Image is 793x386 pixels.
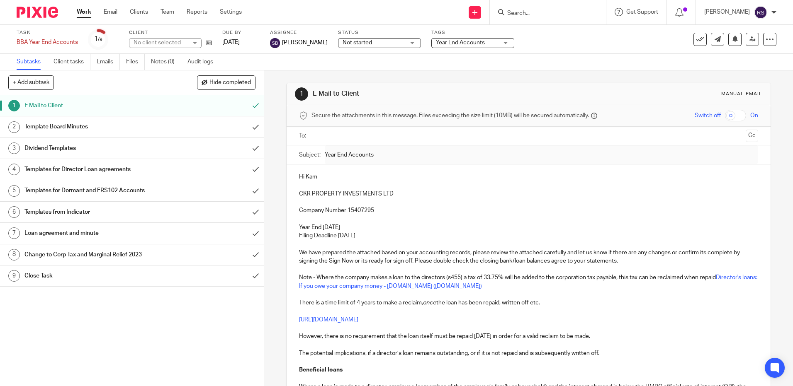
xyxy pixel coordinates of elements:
[299,273,758,290] p: Note - Where the company makes a loan to the directors (s455) a tax of 33.75% will be added to th...
[754,6,767,19] img: svg%3E
[126,54,145,70] a: Files
[209,80,251,86] span: Hide completed
[299,299,758,307] p: There is a time limit of 4 years to make a reclaim, the loan has been repaid, written off etc.
[8,227,20,239] div: 7
[338,29,421,36] label: Status
[721,91,762,97] div: Manual email
[299,232,758,240] p: Filing Deadline [DATE]
[222,29,260,36] label: Due by
[8,249,20,261] div: 8
[24,206,167,218] h1: Templates from Indicator
[134,39,187,47] div: No client selected
[8,75,54,89] button: + Add subtask
[299,349,758,357] p: The potential implications, if a director’s loan remains outstanding, or if it is not repaid and ...
[436,40,485,46] span: Year End Accounts
[161,8,174,16] a: Team
[282,39,328,47] span: [PERSON_NAME]
[24,248,167,261] h1: Change to Corp Tax and Marginal Relief 2023
[97,54,120,70] a: Emails
[24,270,167,282] h1: Close Task
[299,367,343,373] strong: Beneficial loans
[270,29,328,36] label: Assignee
[24,142,167,154] h1: Dividend Templates
[187,54,219,70] a: Audit logs
[311,111,589,120] span: Secure the attachments in this message. Files exceeding the size limit (10MB) will be secured aut...
[8,142,20,154] div: 3
[299,332,758,340] p: However, there is no requirement that the loan itself must be repaid [DATE] in order for a valid ...
[130,8,148,16] a: Clients
[24,99,167,112] h1: E Mail to Client
[24,227,167,239] h1: Loan agreement and minute
[24,121,167,133] h1: Template Board Minutes
[299,275,759,289] a: Director's loans: If you owe your company money - [DOMAIN_NAME] ([DOMAIN_NAME])
[299,206,758,215] p: Company Number 15407295
[8,121,20,133] div: 2
[299,151,321,159] label: Subject:
[54,54,90,70] a: Client tasks
[8,164,20,175] div: 4
[746,130,758,142] button: Cc
[8,185,20,197] div: 5
[750,111,758,120] span: On
[626,9,658,15] span: Get Support
[94,34,102,44] div: 1
[299,190,758,198] p: CKR PROPERTY INVESTMENTS LTD
[220,8,242,16] a: Settings
[695,111,721,120] span: Switch off
[8,206,20,218] div: 6
[98,37,102,42] small: /9
[24,184,167,197] h1: Templates for Dormant and FRS102 Accounts
[187,8,207,16] a: Reports
[17,29,78,36] label: Task
[222,39,240,45] span: [DATE]
[313,89,546,98] h1: E Mail to Client
[17,54,47,70] a: Subtasks
[151,54,181,70] a: Notes (0)
[343,40,372,46] span: Not started
[270,38,280,48] img: svg%3E
[17,7,58,18] img: Pixie
[299,173,758,181] p: Hi Kam
[197,75,255,89] button: Hide completed
[17,38,78,46] div: BBA Year End Accounts
[77,8,91,16] a: Work
[295,87,308,101] div: 1
[704,8,750,16] p: [PERSON_NAME]
[506,10,581,17] input: Search
[299,132,308,140] label: To:
[24,163,167,176] h1: Templates for Director Loan agreements
[129,29,212,36] label: Client
[8,270,20,282] div: 9
[431,29,514,36] label: Tags
[423,300,436,306] em: once
[299,248,758,265] p: We have prepared the attached based on your accounting records, please review the attached carefu...
[8,100,20,111] div: 1
[299,223,758,232] p: Year End [DATE]
[104,8,117,16] a: Email
[299,317,358,323] a: [URL][DOMAIN_NAME]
